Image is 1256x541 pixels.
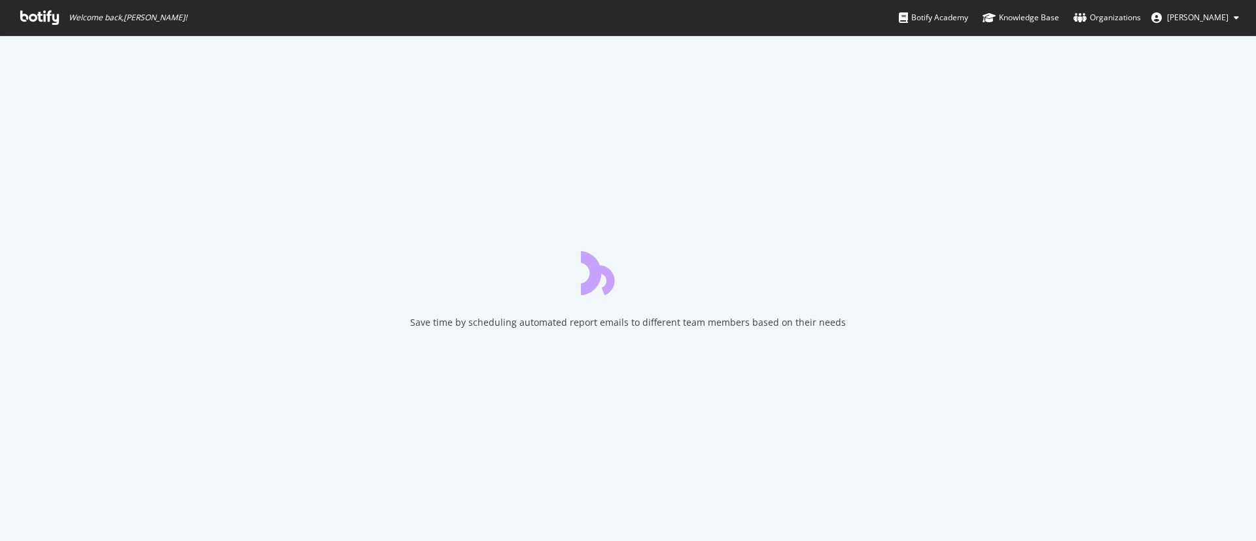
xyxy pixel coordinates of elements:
[983,11,1059,24] div: Knowledge Base
[69,12,187,23] span: Welcome back, [PERSON_NAME] !
[1073,11,1141,24] div: Organizations
[581,248,675,295] div: animation
[1141,7,1249,28] button: [PERSON_NAME]
[410,316,846,329] div: Save time by scheduling automated report emails to different team members based on their needs
[1167,12,1229,23] span: Isobel Watson
[899,11,968,24] div: Botify Academy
